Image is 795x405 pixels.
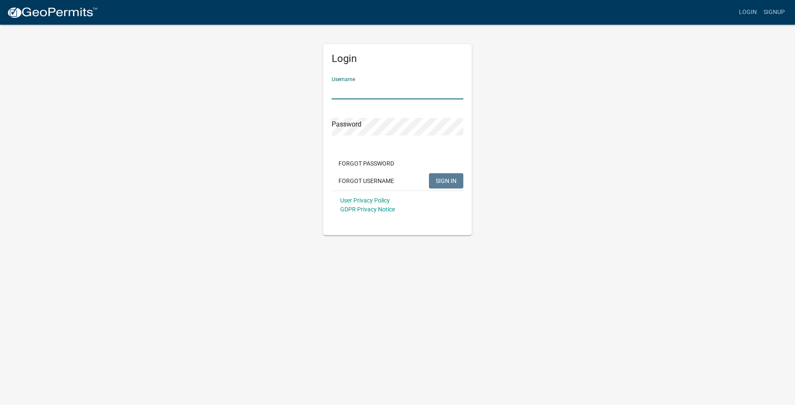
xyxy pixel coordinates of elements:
[429,173,463,188] button: SIGN IN
[332,173,401,188] button: Forgot Username
[436,177,457,184] span: SIGN IN
[332,156,401,171] button: Forgot Password
[340,197,390,204] a: User Privacy Policy
[760,4,788,20] a: Signup
[332,53,463,65] h5: Login
[340,206,395,213] a: GDPR Privacy Notice
[736,4,760,20] a: Login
